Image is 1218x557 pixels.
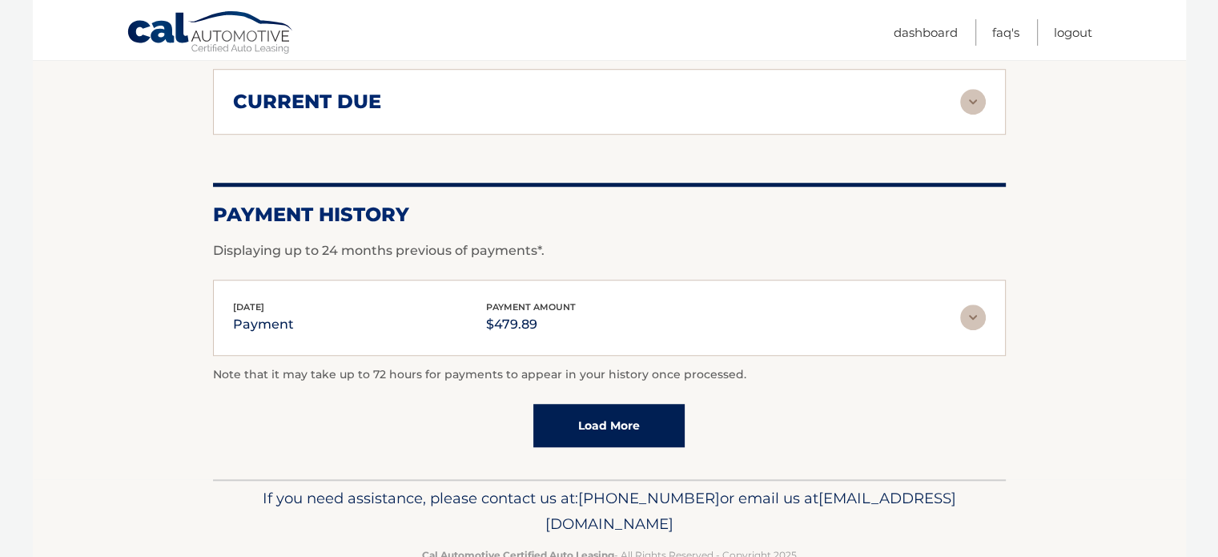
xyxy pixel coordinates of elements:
[578,489,720,507] span: [PHONE_NUMBER]
[213,365,1006,385] p: Note that it may take up to 72 hours for payments to appear in your history once processed.
[1054,19,1092,46] a: Logout
[233,90,381,114] h2: current due
[992,19,1019,46] a: FAQ's
[960,305,986,330] img: accordion-rest.svg
[213,241,1006,260] p: Displaying up to 24 months previous of payments*.
[545,489,956,533] span: [EMAIL_ADDRESS][DOMAIN_NAME]
[486,313,576,336] p: $479.89
[533,404,685,447] a: Load More
[233,313,294,336] p: payment
[960,89,986,115] img: accordion-rest.svg
[894,19,958,46] a: Dashboard
[127,10,295,57] a: Cal Automotive
[223,486,995,537] p: If you need assistance, please contact us at: or email us at
[233,301,264,313] span: [DATE]
[213,203,1006,227] h2: Payment History
[486,301,576,313] span: payment amount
